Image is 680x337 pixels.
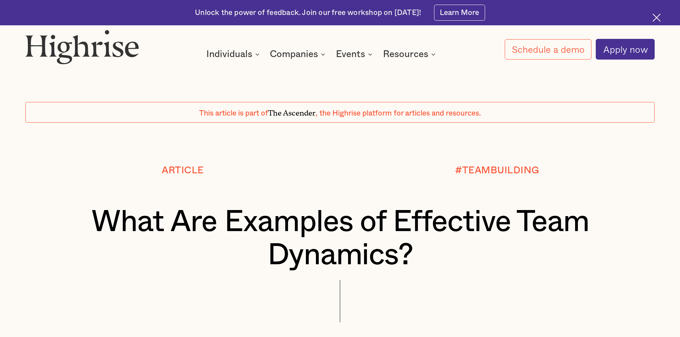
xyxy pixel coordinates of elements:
[336,50,374,58] div: Events
[270,50,318,58] div: Companies
[270,50,327,58] div: Companies
[206,50,262,58] div: Individuals
[455,165,539,175] div: #TEAMBUILDING
[268,107,316,116] span: The Ascender
[25,30,139,64] img: Highrise logo
[162,165,204,175] div: Article
[434,5,485,21] a: Learn More
[195,8,421,18] div: Unlock the power of feedback. Join our free workshop on [DATE]!
[336,50,365,58] div: Events
[653,14,661,22] img: Cross icon
[383,50,428,58] div: Resources
[206,50,252,58] div: Individuals
[199,109,268,117] span: This article is part of
[52,205,629,272] h1: What Are Examples of Effective Team Dynamics?
[596,39,655,60] a: Apply now
[505,39,592,60] a: Schedule a demo
[383,50,438,58] div: Resources
[316,109,481,117] span: , the Highrise platform for articles and resources.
